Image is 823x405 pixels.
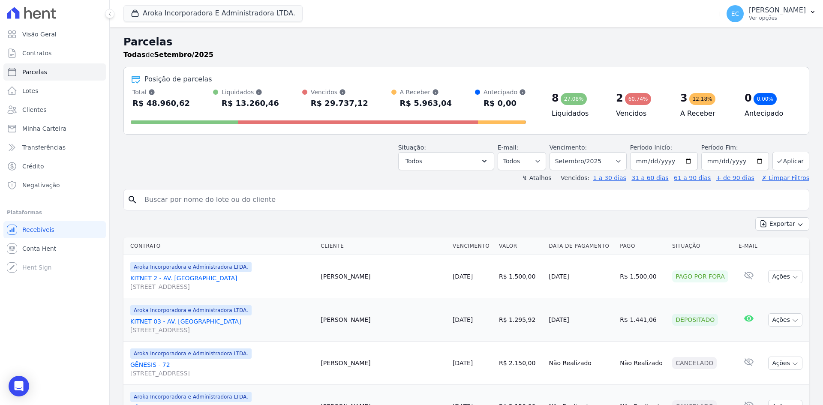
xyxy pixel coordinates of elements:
[496,298,545,342] td: R$ 1.295,92
[593,174,626,181] a: 1 a 30 dias
[616,255,669,298] td: R$ 1.500,00
[22,30,57,39] span: Visão Geral
[749,6,806,15] p: [PERSON_NAME]
[674,174,711,181] a: 61 a 90 dias
[127,195,138,205] i: search
[22,143,66,152] span: Transferências
[311,88,368,96] div: Vencidos
[701,143,769,152] label: Período Fim:
[130,317,314,334] a: KITNET 03 - AV. [GEOGRAPHIC_DATA][STREET_ADDRESS]
[123,50,213,60] p: de
[9,376,29,396] div: Open Intercom Messenger
[317,342,449,385] td: [PERSON_NAME]
[317,255,449,298] td: [PERSON_NAME]
[400,96,452,110] div: R$ 5.963,04
[545,342,616,385] td: Não Realizado
[222,96,279,110] div: R$ 13.260,46
[449,237,496,255] th: Vencimento
[453,316,473,323] a: [DATE]
[680,91,688,105] div: 3
[22,244,56,253] span: Conta Hent
[3,101,106,118] a: Clientes
[3,158,106,175] a: Crédito
[772,152,809,170] button: Aplicar
[311,96,368,110] div: R$ 29.737,12
[616,342,669,385] td: Não Realizado
[3,139,106,156] a: Transferências
[22,162,44,171] span: Crédito
[745,108,795,119] h4: Antecipado
[3,177,106,194] a: Negativação
[561,93,587,105] div: 27,08%
[132,96,190,110] div: R$ 48.960,62
[552,108,602,119] h4: Liquidados
[123,34,809,50] h2: Parcelas
[735,237,763,255] th: E-mail
[669,237,735,255] th: Situação
[749,15,806,21] p: Ver opções
[616,237,669,255] th: Pago
[496,342,545,385] td: R$ 2.150,00
[552,91,559,105] div: 8
[616,298,669,342] td: R$ 1.441,06
[130,348,252,359] span: Aroka Incorporadora e Administradora LTDA.
[754,93,777,105] div: 0,00%
[130,392,252,402] span: Aroka Incorporadora e Administradora LTDA.
[484,88,526,96] div: Antecipado
[22,181,60,189] span: Negativação
[557,174,589,181] label: Vencidos:
[222,88,279,96] div: Liquidados
[22,68,47,76] span: Parcelas
[672,270,728,282] div: Pago por fora
[132,88,190,96] div: Total
[758,174,809,181] a: ✗ Limpar Filtros
[398,152,494,170] button: Todos
[768,357,802,370] button: Ações
[130,274,314,291] a: KITNET 2 - AV. [GEOGRAPHIC_DATA][STREET_ADDRESS]
[139,191,805,208] input: Buscar por nome do lote ou do cliente
[630,144,672,151] label: Período Inicío:
[522,174,551,181] label: ↯ Atalhos
[3,240,106,257] a: Conta Hent
[154,51,213,59] strong: Setembro/2025
[3,221,106,238] a: Recebíveis
[3,82,106,99] a: Lotes
[317,298,449,342] td: [PERSON_NAME]
[672,357,717,369] div: Cancelado
[130,282,314,291] span: [STREET_ADDRESS]
[498,144,519,151] label: E-mail:
[616,108,667,119] h4: Vencidos
[3,26,106,43] a: Visão Geral
[405,156,422,166] span: Todos
[631,174,668,181] a: 31 a 60 dias
[130,262,252,272] span: Aroka Incorporadora e Administradora LTDA.
[625,93,652,105] div: 60,74%
[7,207,102,218] div: Plataformas
[755,217,809,231] button: Exportar
[144,74,212,84] div: Posição de parcelas
[123,237,317,255] th: Contrato
[545,237,616,255] th: Data de Pagamento
[689,93,716,105] div: 12,18%
[3,63,106,81] a: Parcelas
[768,313,802,327] button: Ações
[3,120,106,137] a: Minha Carteira
[496,255,545,298] td: R$ 1.500,00
[22,124,66,133] span: Minha Carteira
[720,2,823,26] button: EC [PERSON_NAME] Ver opções
[680,108,731,119] h4: A Receber
[3,45,106,62] a: Contratos
[22,49,51,57] span: Contratos
[130,326,314,334] span: [STREET_ADDRESS]
[123,51,146,59] strong: Todas
[22,87,39,95] span: Lotes
[130,369,314,378] span: [STREET_ADDRESS]
[550,144,587,151] label: Vencimento:
[453,273,473,280] a: [DATE]
[545,255,616,298] td: [DATE]
[745,91,752,105] div: 0
[672,314,718,326] div: Depositado
[22,105,46,114] span: Clientes
[453,360,473,366] a: [DATE]
[731,11,739,17] span: EC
